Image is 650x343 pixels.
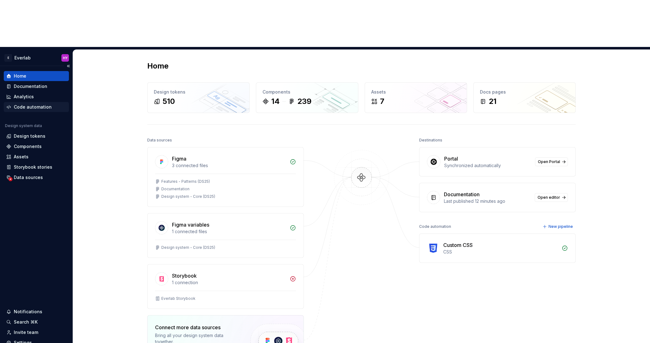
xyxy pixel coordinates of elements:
div: 1 connection [172,279,286,286]
div: Search ⌘K [14,319,38,325]
div: Invite team [14,329,38,335]
a: Figma variables1 connected filesDesign system - Core (DS25) [147,213,304,258]
div: Last published 12 minutes ago [444,198,531,204]
div: Documentation [161,187,190,192]
a: Open editor [535,193,568,202]
div: Data sources [147,136,172,145]
div: Components [263,89,352,95]
a: Storybook1 connectionEverlab Storybook [147,264,304,309]
div: Portal [444,155,458,162]
div: Assets [14,154,29,160]
div: Docs pages [480,89,569,95]
div: Code automation [419,222,451,231]
div: Figma variables [172,221,209,228]
a: Docs pages21 [473,82,576,113]
div: E [4,54,12,62]
h2: Home [147,61,169,71]
div: Everlab [14,55,31,61]
span: Open Portal [538,159,560,164]
div: Design system data [5,123,42,128]
a: Code automation [4,102,69,112]
div: Everlab Storybook [161,296,195,301]
div: Figma [172,155,186,162]
div: Data sources [14,174,43,181]
div: Destinations [419,136,442,145]
div: Design system - Core (DS25) [161,245,215,250]
a: Design tokens [4,131,69,141]
div: Design tokens [154,89,243,95]
a: Data sources [4,172,69,182]
a: Storybook stories [4,162,69,172]
a: Analytics [4,92,69,102]
button: Collapse sidebar [64,62,73,70]
div: Storybook stories [14,164,52,170]
a: Invite team [4,327,69,337]
div: Storybook [172,272,197,279]
div: 3 connected files [172,162,286,169]
a: Figma3 connected filesFeatures - Patterns (DS25)DocumentationDesign system - Core (DS25) [147,147,304,207]
div: 14 [271,96,280,106]
div: Code automation [14,104,52,110]
div: 21 [489,96,497,106]
button: EEverlabHY [1,51,71,64]
div: Assets [371,89,460,95]
a: Home [4,71,69,81]
div: Components [14,143,42,150]
div: 239 [297,96,311,106]
div: 510 [163,96,175,106]
div: Features - Patterns (DS25) [161,179,210,184]
div: Custom CSS [443,241,473,249]
div: Design tokens [14,133,45,139]
a: Assets [4,152,69,162]
span: New pipeline [549,224,573,229]
div: 7 [380,96,384,106]
a: Assets7 [365,82,467,113]
div: Documentation [444,191,480,198]
div: Synchronized automatically [444,162,531,169]
button: Notifications [4,307,69,317]
button: Search ⌘K [4,317,69,327]
div: 1 connected files [172,228,286,235]
span: Open editor [538,195,560,200]
div: Connect more data sources [155,324,240,331]
a: Open Portal [535,157,568,166]
a: Design tokens510 [147,82,250,113]
button: New pipeline [541,222,576,231]
div: Documentation [14,83,47,90]
a: Documentation [4,81,69,91]
a: Components [4,141,69,151]
div: Home [14,73,26,79]
div: CSS [443,249,558,255]
a: Components14239 [256,82,358,113]
div: Design system - Core (DS25) [161,194,215,199]
div: Analytics [14,94,34,100]
div: Notifications [14,309,42,315]
div: HY [63,55,68,60]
